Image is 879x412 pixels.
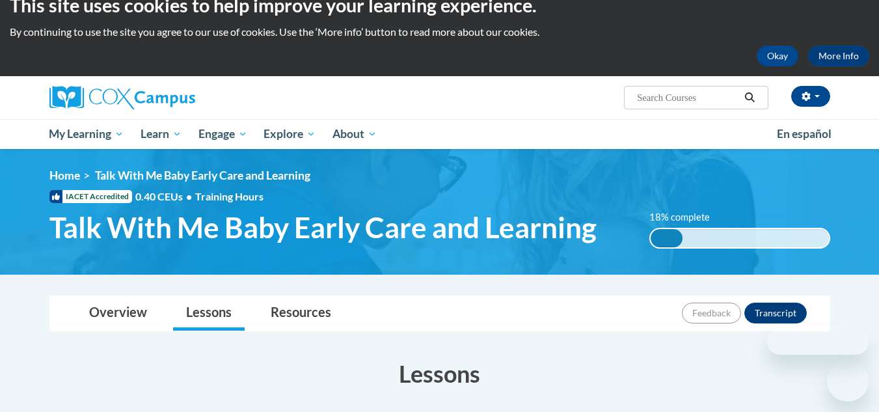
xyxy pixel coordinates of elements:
[49,126,124,142] span: My Learning
[173,296,245,331] a: Lessons
[740,90,759,105] button: Search
[767,326,869,355] iframe: Message from company
[49,190,132,203] span: IACET Accredited
[190,119,256,149] a: Engage
[49,169,80,182] a: Home
[132,119,190,149] a: Learn
[49,357,830,390] h3: Lessons
[49,210,597,245] span: Talk With Me Baby Early Care and Learning
[41,119,133,149] a: My Learning
[332,126,377,142] span: About
[768,120,840,148] a: En español
[827,360,869,402] iframe: Button to launch messaging window
[636,90,740,105] input: Search Courses
[757,46,798,66] button: Okay
[682,303,741,323] button: Feedback
[324,119,385,149] a: About
[49,86,297,109] a: Cox Campus
[141,126,182,142] span: Learn
[76,296,160,331] a: Overview
[791,86,830,107] button: Account Settings
[186,190,192,202] span: •
[264,126,316,142] span: Explore
[49,86,195,109] img: Cox Campus
[10,25,869,39] p: By continuing to use the site you agree to our use of cookies. Use the ‘More info’ button to read...
[95,169,310,182] span: Talk With Me Baby Early Care and Learning
[135,189,195,204] span: 0.40 CEUs
[258,296,344,331] a: Resources
[30,119,850,149] div: Main menu
[255,119,324,149] a: Explore
[198,126,247,142] span: Engage
[195,190,264,202] span: Training Hours
[744,303,807,323] button: Transcript
[777,127,832,141] span: En español
[808,46,869,66] a: More Info
[649,210,724,225] label: 18% complete
[651,229,683,247] div: 18% complete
